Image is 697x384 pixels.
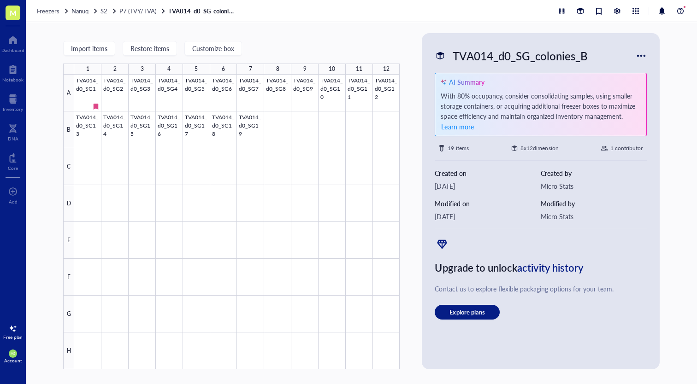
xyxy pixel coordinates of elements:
button: Import items [63,41,115,56]
span: S2 [100,6,107,15]
a: Dashboard [1,33,24,53]
div: Notebook [2,77,24,82]
button: Customize box [184,41,242,56]
div: AI Summary [449,77,484,87]
button: Restore items [123,41,177,56]
a: DNA [8,121,18,141]
div: 10 [329,64,335,75]
a: Freezers [37,7,70,15]
div: 6 [222,64,225,75]
div: C [63,148,74,185]
div: B [63,111,74,148]
span: Customize box [192,45,234,52]
div: 9 [303,64,307,75]
div: Created by [541,168,647,178]
div: [DATE] [435,211,541,221]
div: 5 [195,64,198,75]
div: 8 x 12 dimension [520,144,558,153]
div: E [63,222,74,259]
div: With 80% occupancy, consider consolidating samples, using smaller storage containers, or acquirin... [441,91,640,132]
span: P7 (TVY/TVA) [119,6,156,15]
button: Explore plans [435,305,499,320]
span: Learn more [441,122,473,131]
div: 8 [276,64,279,75]
div: 3 [141,64,144,75]
div: Account [4,358,22,363]
div: A [63,75,74,111]
div: DNA [8,136,18,141]
div: Modified by [541,198,647,209]
div: Micro Stats [541,211,647,221]
div: Core [8,165,18,171]
div: 11 [356,64,362,75]
div: 1 contributor [610,144,643,153]
div: [DATE] [435,181,541,191]
div: Free plan [3,334,23,340]
span: Nanuq [71,6,89,15]
button: Learn more [441,121,474,132]
div: F [63,259,74,296]
div: Created on [435,168,541,178]
div: Add [9,199,18,204]
div: Inventory [3,106,23,112]
div: 4 [167,64,171,75]
div: 7 [249,64,252,75]
a: S2P7 (TVY/TVA) [100,7,166,15]
span: Import items [71,45,107,52]
div: G [63,296,74,332]
a: Notebook [2,62,24,82]
span: Explore plans [449,308,484,316]
div: Micro Stats [541,181,647,191]
div: 2 [113,64,117,75]
div: 1 [86,64,89,75]
div: 19 items [448,144,468,153]
div: Upgrade to unlock [435,259,646,276]
span: M [10,7,17,18]
div: Modified on [435,198,541,209]
a: TVA014_d0_SG_colonies_B [168,7,237,15]
span: activity history [517,260,583,275]
div: Dashboard [1,47,24,53]
div: H [63,332,74,369]
a: Core [8,151,18,171]
span: MS [11,352,15,355]
div: Contact us to explore flexible packaging options for your team. [435,284,646,294]
a: Explore plans [435,305,646,320]
a: Inventory [3,92,23,112]
div: TVA014_d0_SG_colonies_B [449,46,591,65]
div: 12 [383,64,390,75]
span: Freezers [37,6,59,15]
span: Restore items [130,45,169,52]
a: Nanuq [71,7,99,15]
div: D [63,185,74,222]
